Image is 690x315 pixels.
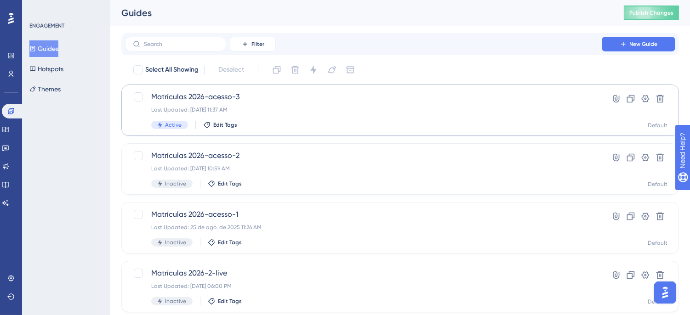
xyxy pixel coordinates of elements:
[651,279,679,306] iframe: UserGuiding AI Assistant Launcher
[145,64,199,75] span: Select All Showing
[29,81,61,97] button: Themes
[210,62,252,78] button: Deselect
[151,150,576,161] span: Matrículas 2026-acesso-2
[22,2,57,13] span: Need Help?
[208,180,242,187] button: Edit Tags
[165,298,186,305] span: Inactive
[121,6,601,19] div: Guides
[144,41,218,47] input: Search
[151,209,576,220] span: Matrículas 2026-acesso-1
[230,37,276,51] button: Filter
[151,268,576,279] span: Matrículas 2026-2-live
[151,165,576,172] div: Last Updated: [DATE] 10:59 AM
[648,239,667,247] div: Default
[29,22,64,29] div: ENGAGEMENT
[203,121,237,129] button: Edit Tags
[218,64,244,75] span: Deselect
[629,9,673,17] span: Publish Changes
[624,6,679,20] button: Publish Changes
[151,282,576,290] div: Last Updated: [DATE] 06:00 PM
[151,224,576,231] div: Last Updated: 25 de ago. de 2025 11:26 AM
[251,40,264,48] span: Filter
[648,298,667,305] div: Default
[151,106,576,113] div: Last Updated: [DATE] 11:37 AM
[29,61,63,77] button: Hotspots
[165,180,186,187] span: Inactive
[648,180,667,188] div: Default
[208,239,242,246] button: Edit Tags
[213,121,237,129] span: Edit Tags
[602,37,675,51] button: New Guide
[648,122,667,129] div: Default
[208,298,242,305] button: Edit Tags
[165,239,186,246] span: Inactive
[218,298,242,305] span: Edit Tags
[151,91,576,102] span: Matrículas 2026-acesso-3
[29,40,58,57] button: Guides
[218,239,242,246] span: Edit Tags
[218,180,242,187] span: Edit Tags
[165,121,182,129] span: Active
[630,40,658,48] span: New Guide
